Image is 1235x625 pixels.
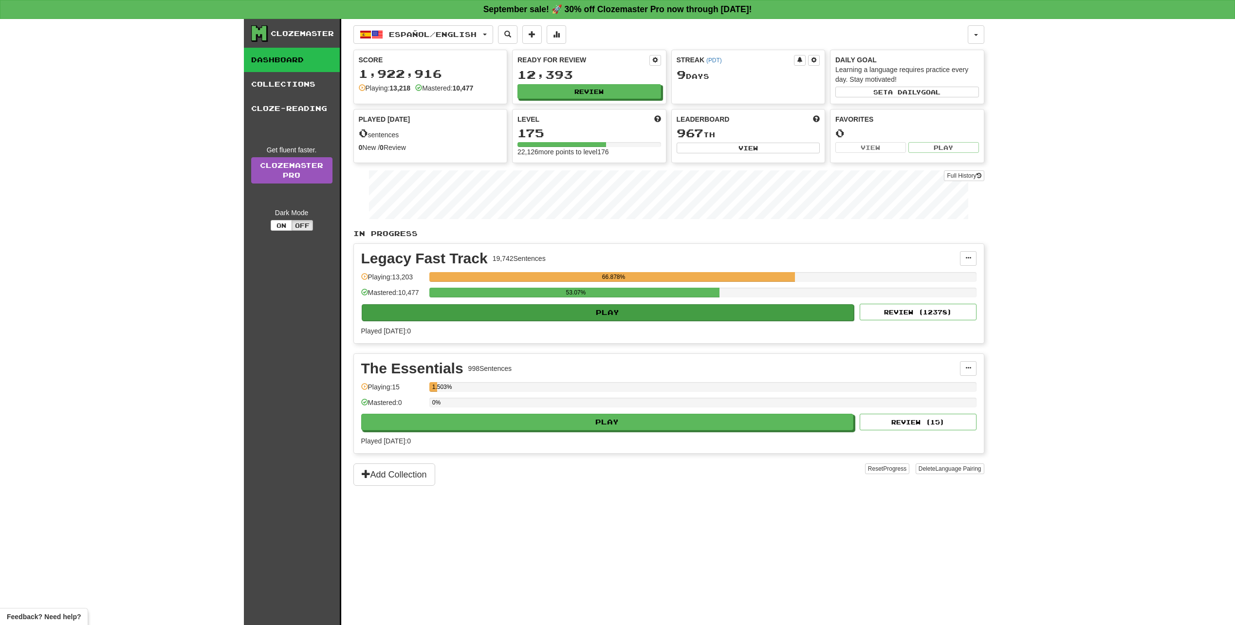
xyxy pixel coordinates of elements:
[244,48,340,72] a: Dashboard
[908,142,979,153] button: Play
[860,414,977,430] button: Review (15)
[359,68,502,80] div: 1,922,916
[935,465,981,472] span: Language Pairing
[359,126,368,140] span: 0
[361,327,411,335] span: Played [DATE]: 0
[359,127,502,140] div: sentences
[517,147,661,157] div: 22,126 more points to level 176
[353,25,493,44] button: Español/English
[677,143,820,153] button: View
[389,30,477,38] span: Español / English
[468,364,512,373] div: 998 Sentences
[361,382,424,398] div: Playing: 15
[432,382,438,392] div: 1.503%
[353,229,984,239] p: In Progress
[415,83,473,93] div: Mastered:
[944,170,984,181] button: Full History
[677,68,686,81] span: 9
[361,414,854,430] button: Play
[498,25,517,44] button: Search sentences
[916,463,984,474] button: DeleteLanguage Pairing
[677,127,820,140] div: th
[244,72,340,96] a: Collections
[677,114,730,124] span: Leaderboard
[706,57,722,64] a: (PDT)
[359,83,411,93] div: Playing:
[517,127,661,139] div: 175
[361,251,488,266] div: Legacy Fast Track
[483,4,752,14] strong: September sale! 🚀 30% off Clozemaster Pro now through [DATE]!
[835,127,979,139] div: 0
[271,220,292,231] button: On
[361,361,463,376] div: The Essentials
[361,398,424,414] div: Mastered: 0
[380,144,384,151] strong: 0
[359,143,502,152] div: New / Review
[353,463,435,486] button: Add Collection
[883,465,906,472] span: Progress
[359,55,502,65] div: Score
[452,84,473,92] strong: 10,477
[251,157,332,184] a: ClozemasterPro
[677,55,794,65] div: Streak
[251,145,332,155] div: Get fluent faster.
[547,25,566,44] button: More stats
[362,304,854,321] button: Play
[432,272,795,282] div: 66.878%
[522,25,542,44] button: Add sentence to collection
[493,254,546,263] div: 19,742 Sentences
[432,288,719,297] div: 53.07%
[677,69,820,81] div: Day s
[888,89,921,95] span: a daily
[359,114,410,124] span: Played [DATE]
[860,304,977,320] button: Review (12378)
[835,142,906,153] button: View
[7,612,81,622] span: Open feedback widget
[835,65,979,84] div: Learning a language requires practice every day. Stay motivated!
[517,69,661,81] div: 12,393
[271,29,334,38] div: Clozemaster
[244,96,340,121] a: Cloze-Reading
[389,84,410,92] strong: 13,218
[292,220,313,231] button: Off
[361,272,424,288] div: Playing: 13,203
[361,437,411,445] span: Played [DATE]: 0
[361,288,424,304] div: Mastered: 10,477
[517,55,649,65] div: Ready for Review
[654,114,661,124] span: Score more points to level up
[835,114,979,124] div: Favorites
[677,126,703,140] span: 967
[835,55,979,65] div: Daily Goal
[251,208,332,218] div: Dark Mode
[835,87,979,97] button: Seta dailygoal
[517,84,661,99] button: Review
[517,114,539,124] span: Level
[359,144,363,151] strong: 0
[865,463,909,474] button: ResetProgress
[813,114,820,124] span: This week in points, UTC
